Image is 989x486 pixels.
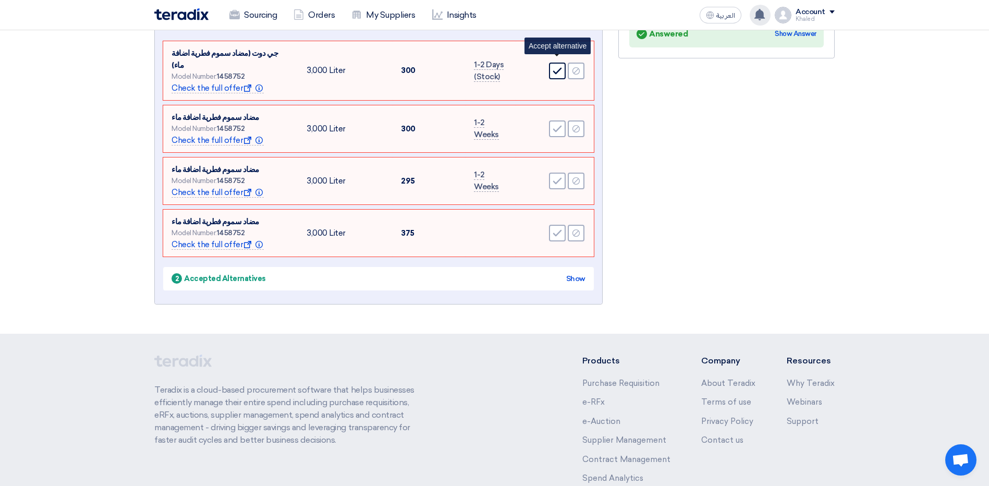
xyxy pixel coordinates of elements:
a: e-Auction [582,417,620,426]
span: 2 [172,273,182,284]
a: Supplier Management [582,435,666,445]
a: Support [787,417,819,426]
span: 300 [401,124,416,133]
span: Accept alternative [529,42,587,50]
td: 3,000 Liter [299,105,393,152]
span: Check the full offer [172,83,264,93]
a: e-RFx [582,397,605,407]
a: Purchase Requisition [582,379,660,388]
span: 1458752 [217,228,245,237]
div: Model Number: [172,71,290,82]
span: مضاد سموم فطرية اضافة ماء [172,165,259,174]
span: Check the full offer [172,188,264,198]
a: Insights [424,4,485,27]
span: العربية [716,12,735,19]
span: جي دوت (مضاد سموم فطرية اضافة ماء) [172,48,278,70]
div: Model Number: [172,227,290,238]
td: 3,000 Liter [299,157,393,204]
span: مضاد سموم فطرية اضافة ماء [172,113,259,122]
a: Spend Analytics [582,473,643,483]
span: Check the full offer [172,136,264,145]
li: Products [582,355,670,367]
span: 1-2 Weeks [474,118,499,140]
span: 1458752 [217,176,245,185]
a: Why Teradix [787,379,835,388]
div: Accepted Alternatives [172,273,266,284]
li: Company [701,355,755,367]
a: Orders [285,4,343,27]
a: Contract Management [582,455,670,464]
td: 3,000 Liter [299,210,393,257]
a: Privacy Policy [701,417,753,426]
span: 1-2 Days (Stock) [474,60,504,82]
li: Resources [787,355,835,367]
span: 375 [401,228,414,238]
div: Answered [637,27,688,41]
td: 3,000 Liter [299,41,393,100]
span: 1458752 [217,72,245,81]
div: Account [796,8,825,17]
span: 1-2 Weeks [474,170,499,192]
a: Contact us [701,435,743,445]
a: Sourcing [221,4,285,27]
span: مضاد سموم فطرية اضافة ماء [172,217,259,226]
a: Webinars [787,397,822,407]
div: Model Number: [172,123,290,134]
button: العربية [700,7,741,23]
div: Show Answer [775,29,816,39]
a: Open chat [945,444,976,476]
span: 1458752 [217,124,245,133]
div: Khaled [796,16,835,22]
a: Terms of use [701,397,751,407]
a: About Teradix [701,379,755,388]
div: Show [566,273,585,284]
span: 300 [401,66,416,75]
span: Check the full offer [172,240,264,250]
a: My Suppliers [343,4,423,27]
p: Teradix is a cloud-based procurement software that helps businesses efficiently manage their enti... [154,384,426,446]
img: profile_test.png [775,7,791,23]
img: Teradix logo [154,8,209,20]
div: Model Number: [172,175,290,186]
span: 295 [401,176,415,186]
